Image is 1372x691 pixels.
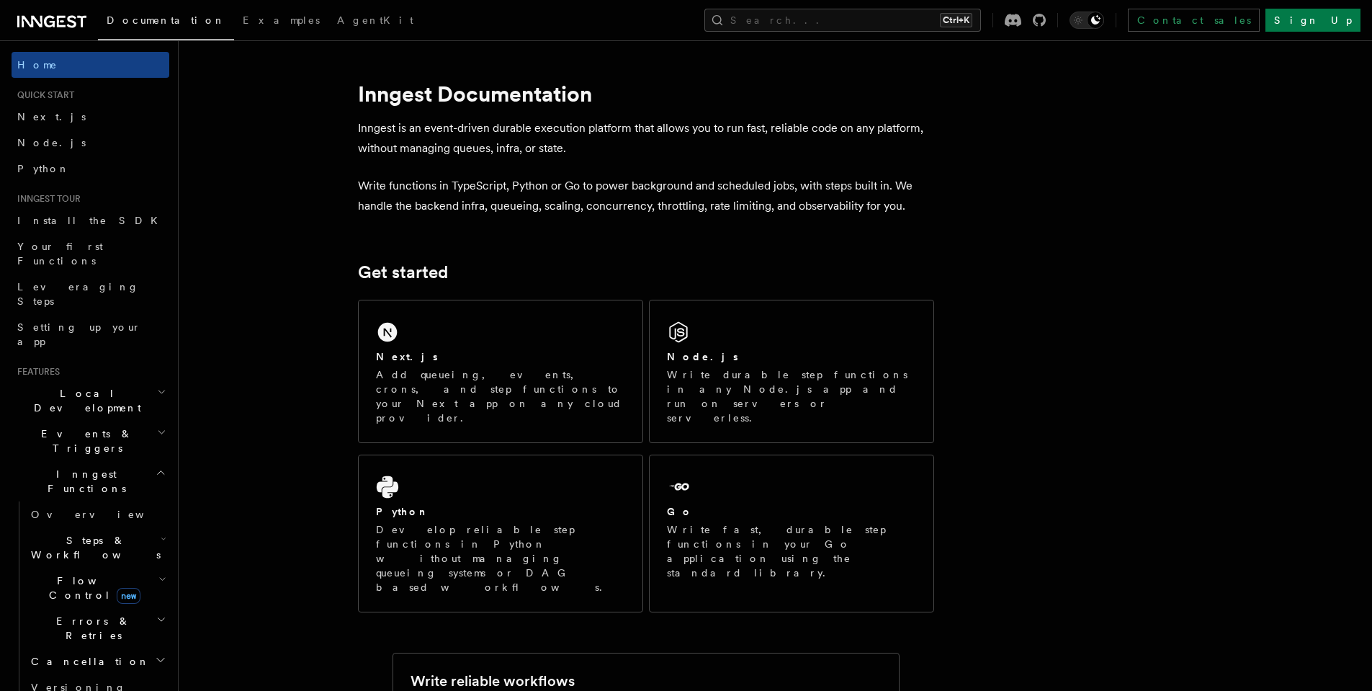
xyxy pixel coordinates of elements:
a: Node.js [12,130,169,156]
span: AgentKit [337,14,413,26]
span: Errors & Retries [25,614,156,643]
a: Python [12,156,169,182]
button: Cancellation [25,648,169,674]
span: Leveraging Steps [17,281,139,307]
button: Events & Triggers [12,421,169,461]
span: Documentation [107,14,225,26]
a: PythonDevelop reliable step functions in Python without managing queueing systems or DAG based wo... [358,455,643,612]
p: Write fast, durable step functions in your Go application using the standard library. [667,522,916,580]
h1: Inngest Documentation [358,81,934,107]
a: Install the SDK [12,208,169,233]
button: Toggle dark mode [1070,12,1104,29]
button: Local Development [12,380,169,421]
p: Add queueing, events, crons, and step functions to your Next app on any cloud provider. [376,367,625,425]
button: Steps & Workflows [25,527,169,568]
span: Node.js [17,137,86,148]
a: Node.jsWrite durable step functions in any Node.js app and run on servers or serverless. [649,300,934,443]
span: Quick start [12,89,74,101]
span: new [117,588,140,604]
span: Setting up your app [17,321,141,347]
span: Python [17,163,70,174]
a: Documentation [98,4,234,40]
h2: Go [667,504,693,519]
span: Inngest tour [12,193,81,205]
span: Features [12,366,60,378]
h2: Next.js [376,349,438,364]
p: Write durable step functions in any Node.js app and run on servers or serverless. [667,367,916,425]
span: Install the SDK [17,215,166,226]
span: Home [17,58,58,72]
a: Sign Up [1265,9,1360,32]
button: Flow Controlnew [25,568,169,608]
h2: Python [376,504,429,519]
a: Examples [234,4,328,39]
kbd: Ctrl+K [940,13,972,27]
span: Flow Control [25,574,158,602]
a: GoWrite fast, durable step functions in your Go application using the standard library. [649,455,934,612]
span: Next.js [17,111,86,122]
p: Develop reliable step functions in Python without managing queueing systems or DAG based workflows. [376,522,625,594]
a: Get started [358,262,448,282]
p: Write functions in TypeScript, Python or Go to power background and scheduled jobs, with steps bu... [358,176,934,216]
a: Contact sales [1128,9,1260,32]
span: Cancellation [25,654,150,669]
span: Inngest Functions [12,467,156,496]
span: Examples [243,14,320,26]
span: Overview [31,509,179,520]
span: Events & Triggers [12,427,157,455]
h2: Write reliable workflows [411,671,575,691]
a: Next.js [12,104,169,130]
button: Inngest Functions [12,461,169,501]
a: Overview [25,501,169,527]
span: Local Development [12,386,157,415]
button: Errors & Retries [25,608,169,648]
a: Your first Functions [12,233,169,274]
a: AgentKit [328,4,422,39]
a: Home [12,52,169,78]
button: Search...Ctrl+K [704,9,981,32]
a: Setting up your app [12,314,169,355]
p: Inngest is an event-driven durable execution platform that allows you to run fast, reliable code ... [358,118,934,159]
h2: Node.js [667,349,738,364]
a: Next.jsAdd queueing, events, crons, and step functions to your Next app on any cloud provider. [358,300,643,443]
span: Your first Functions [17,241,103,267]
span: Steps & Workflows [25,533,161,562]
a: Leveraging Steps [12,274,169,314]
